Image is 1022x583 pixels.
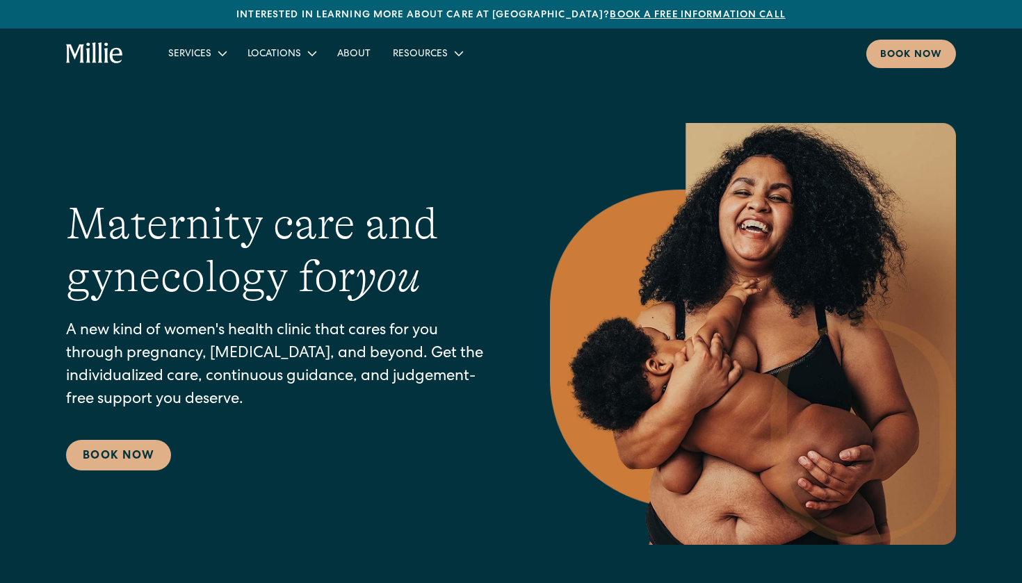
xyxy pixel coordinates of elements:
[355,252,421,302] em: you
[610,10,785,20] a: Book a free information call
[66,197,494,304] h1: Maternity care and gynecology for
[66,42,124,65] a: home
[382,42,473,65] div: Resources
[393,47,448,62] div: Resources
[157,42,236,65] div: Services
[66,440,171,470] a: Book Now
[880,48,942,63] div: Book now
[866,40,956,68] a: Book now
[326,42,382,65] a: About
[248,47,301,62] div: Locations
[66,320,494,412] p: A new kind of women's health clinic that cares for you through pregnancy, [MEDICAL_DATA], and bey...
[236,42,326,65] div: Locations
[168,47,211,62] div: Services
[550,123,956,545] img: Smiling mother with her baby in arms, celebrating body positivity and the nurturing bond of postp...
